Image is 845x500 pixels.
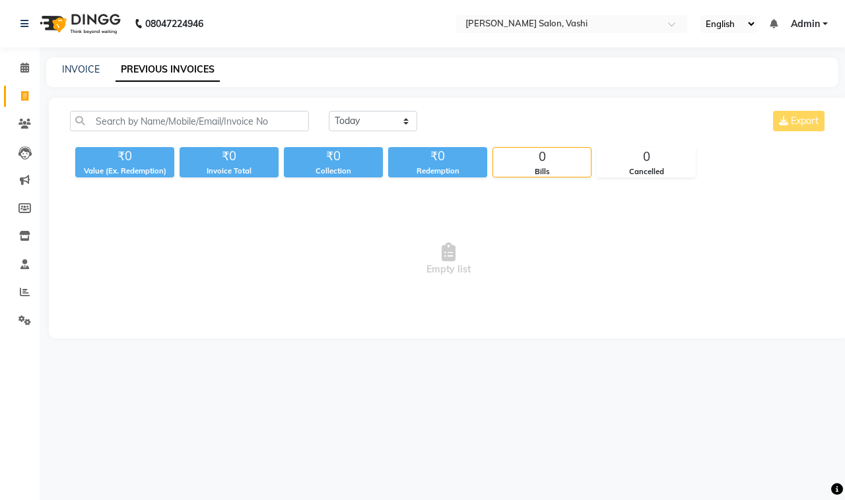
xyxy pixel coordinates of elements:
span: Empty list [70,193,827,325]
div: ₹0 [180,147,279,166]
div: Invoice Total [180,166,279,177]
div: ₹0 [388,147,487,166]
span: Admin [791,17,820,31]
div: 0 [493,148,591,166]
div: 0 [597,148,695,166]
div: Value (Ex. Redemption) [75,166,174,177]
div: Redemption [388,166,487,177]
div: ₹0 [284,147,383,166]
div: Cancelled [597,166,695,177]
div: Collection [284,166,383,177]
input: Search by Name/Mobile/Email/Invoice No [70,111,309,131]
b: 08047224946 [145,5,203,42]
a: PREVIOUS INVOICES [116,58,220,82]
div: Bills [493,166,591,177]
img: logo [34,5,124,42]
div: ₹0 [75,147,174,166]
a: INVOICE [62,63,100,75]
